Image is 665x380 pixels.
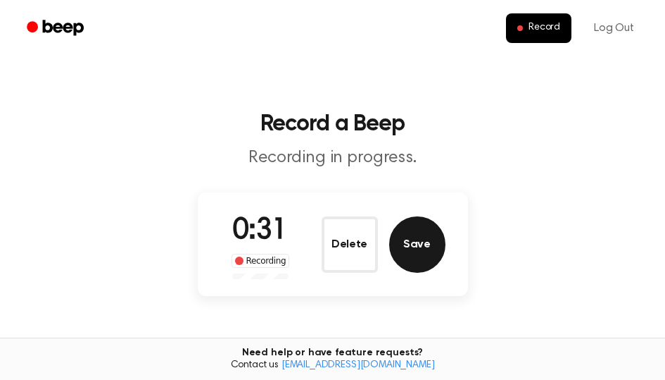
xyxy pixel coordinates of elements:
[281,360,435,370] a: [EMAIL_ADDRESS][DOMAIN_NAME]
[17,113,648,135] h1: Record a Beep
[232,254,290,268] div: Recording
[322,216,378,273] button: Delete Audio Record
[528,22,560,35] span: Record
[63,147,603,170] p: Recording in progress.
[8,360,657,372] span: Contact us
[232,216,289,246] span: 0:31
[506,13,571,43] button: Record
[17,15,96,42] a: Beep
[389,216,445,273] button: Save Audio Record
[580,11,648,45] a: Log Out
